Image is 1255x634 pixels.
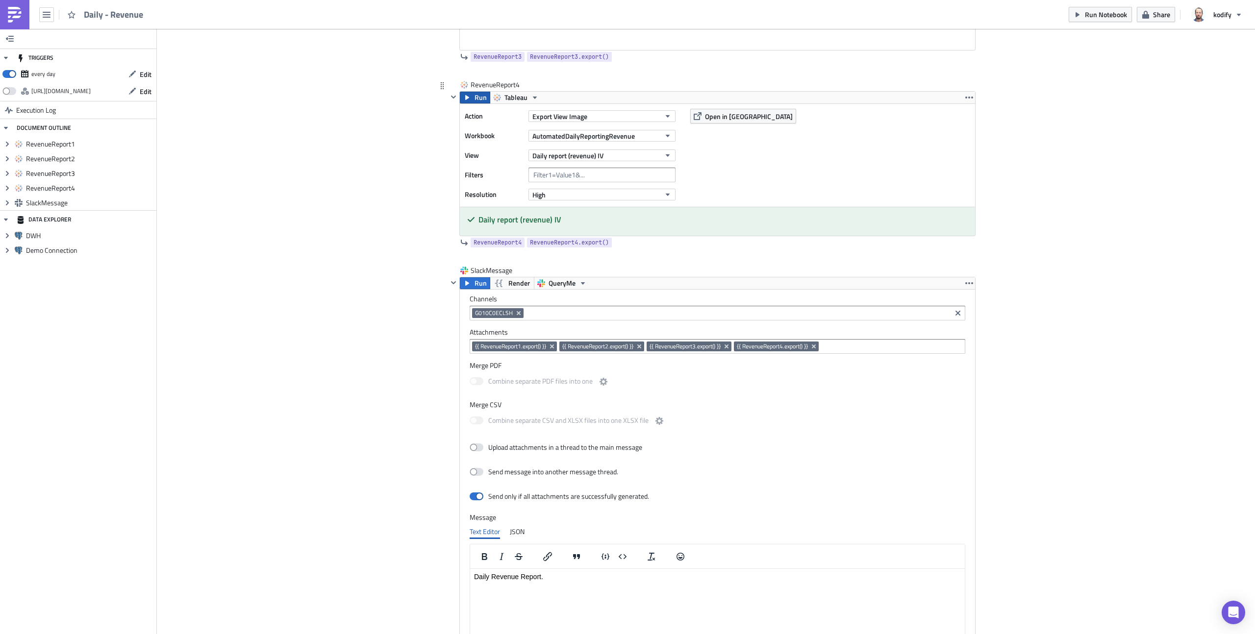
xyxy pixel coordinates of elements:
[475,309,513,317] span: G010C0ECLSH
[562,342,633,350] span: {{ RevenueReport2.export() }}
[26,169,154,178] span: RevenueReport3
[31,67,55,81] div: every day
[723,341,731,351] button: Remove Tag
[471,80,521,90] span: RevenueReport4
[614,550,631,563] button: Insert code block
[510,524,525,539] div: JSON
[515,308,524,318] button: Remove Tag
[530,52,609,62] span: RevenueReport3.export()
[475,92,487,103] span: Run
[690,109,796,123] button: Open in [GEOGRAPHIC_DATA]
[26,246,154,255] span: Demo Connection
[528,168,676,182] input: Filter1=Value1&...
[490,92,542,103] button: Tableau
[493,550,510,563] button: Italic
[475,342,546,350] span: {{ RevenueReport1.export() }}
[528,189,676,200] button: High
[952,307,964,319] button: Clear selected items
[476,550,493,563] button: Bold
[84,9,144,20] span: Daily - Revenue
[140,69,151,79] span: Edit
[653,415,665,427] button: Combine separate CSV and XLSX files into one XLSX file
[17,211,71,228] div: DATA EXPLORER
[490,277,534,289] button: Render
[568,550,585,563] button: Blockquote
[470,400,965,409] label: Merge CSV
[26,154,154,163] span: RevenueReport2
[488,492,649,501] div: Send only if all attachments are successfully generated.
[527,238,612,247] a: RevenueReport4.export()
[465,148,524,163] label: View
[643,550,660,563] button: Clear formatting
[465,128,524,143] label: Workbook
[1153,9,1170,20] span: Share
[598,376,609,388] button: Combine separate PDF files into one
[470,415,665,427] label: Combine separate CSV and XLSX files into one XLSX file
[17,119,71,137] div: DOCUMENT OUTLINE
[470,328,965,337] label: Attachments
[532,190,546,200] span: High
[737,342,808,350] span: {{ RevenueReport4.export() }}
[1069,7,1132,22] button: Run Notebook
[474,238,522,247] span: RevenueReport4
[548,341,557,351] button: Remove Tag
[810,341,819,351] button: Remove Tag
[470,513,965,522] label: Message
[539,550,556,563] button: Insert/edit link
[124,84,156,99] button: Edit
[510,550,527,563] button: Strikethrough
[508,277,530,289] span: Render
[465,109,524,123] label: Action
[597,550,614,563] button: Insert code line
[26,231,154,240] span: DWH
[448,277,459,289] button: Hide content
[4,4,511,12] p: Revenue daily report
[4,4,511,12] body: Rich Text Area. Press ALT-0 for help.
[705,111,793,122] span: Open in [GEOGRAPHIC_DATA]
[26,198,154,207] span: SlackMessage
[635,341,644,351] button: Remove Tag
[1085,9,1127,20] span: Run Notebook
[672,550,689,563] button: Emojis
[532,131,635,141] span: AutomatedDailyReportingRevenue
[478,216,968,223] h5: Daily report (revenue) IV
[470,467,619,476] label: Send message into another message thread.
[650,342,721,350] span: {{ RevenueReport3.export() }}
[471,52,525,62] a: RevenueReport3
[470,376,609,388] label: Combine separate PDF files into one
[532,150,603,161] span: Daily report (revenue) IV
[1190,6,1207,23] img: Avatar
[530,238,609,247] span: RevenueReport4.export()
[471,266,513,275] span: SlackMessage
[534,277,590,289] button: QueryMe
[465,168,524,182] label: Filters
[460,92,490,103] button: Run
[17,49,53,67] div: TRIGGERS
[528,130,676,142] button: AutomatedDailyReportingRevenue
[470,524,500,539] div: Text Editor
[1213,9,1231,20] span: kodify
[549,277,576,289] span: QueryMe
[140,86,151,97] span: Edit
[528,149,676,161] button: Daily report (revenue) IV
[1185,4,1248,25] button: kodify
[26,184,154,193] span: RevenueReport4
[470,443,642,452] label: Upload attachments in a thread to the main message
[470,294,965,303] label: Channels
[465,187,524,202] label: Resolution
[528,110,676,122] button: Export View Image
[448,91,459,103] button: Hide content
[16,101,56,119] span: Execution Log
[475,277,487,289] span: Run
[474,52,522,62] span: RevenueReport3
[460,277,490,289] button: Run
[7,7,23,23] img: PushMetrics
[1137,7,1175,22] button: Share
[31,84,91,98] div: https://pushmetrics.io/api/v1/report/akLK7VOL8B/webhook?token=2c89cd8b996f41dd9e3ed865bf74c885
[504,92,527,103] span: Tableau
[124,67,156,82] button: Edit
[26,140,154,148] span: RevenueReport1
[1222,601,1245,624] div: Open Intercom Messenger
